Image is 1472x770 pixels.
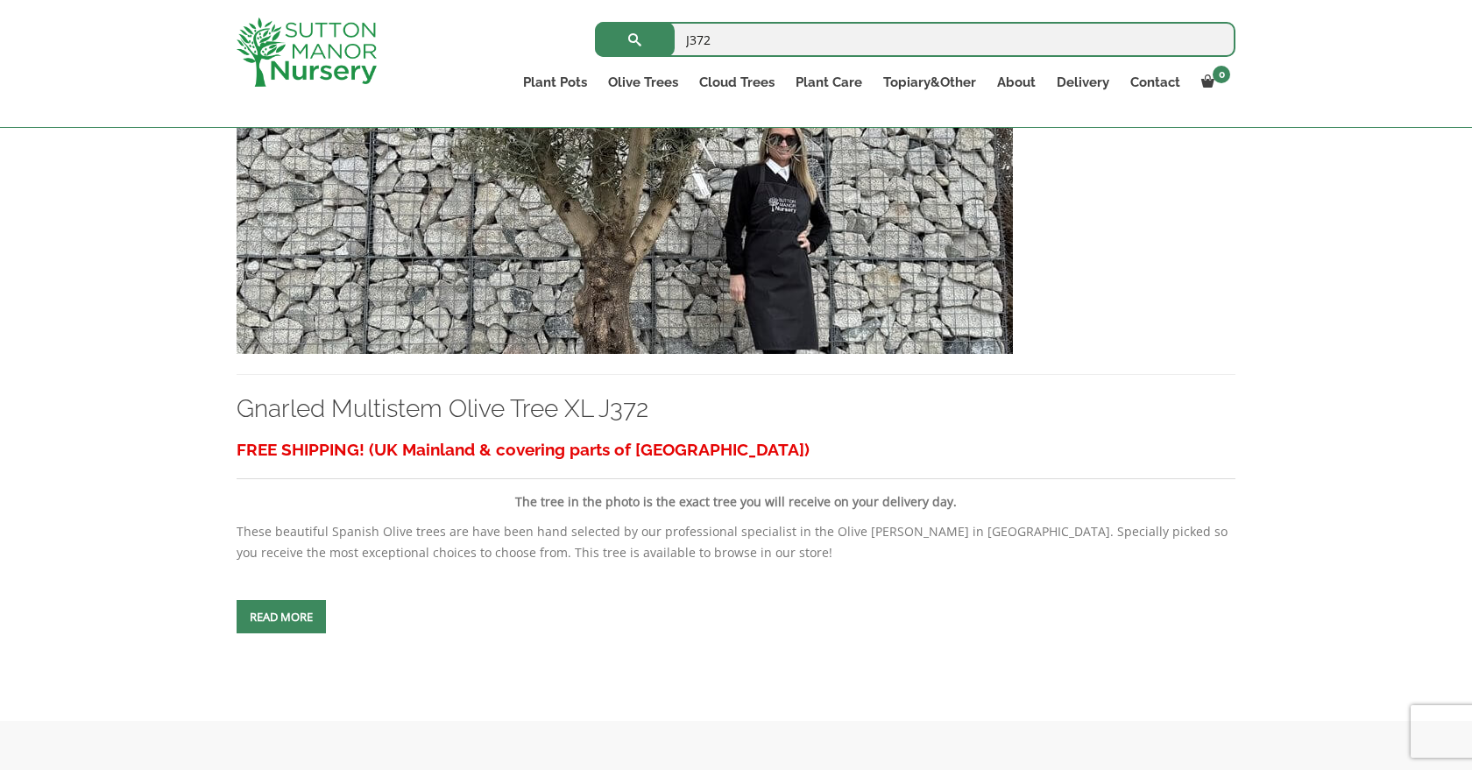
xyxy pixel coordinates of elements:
[237,156,1013,173] a: Gnarled Multistem Olive Tree XL J372
[237,434,1235,466] h3: FREE SHIPPING! (UK Mainland & covering parts of [GEOGRAPHIC_DATA])
[785,70,873,95] a: Plant Care
[1120,70,1191,95] a: Contact
[1191,70,1235,95] a: 0
[598,70,689,95] a: Olive Trees
[873,70,987,95] a: Topiary&Other
[513,70,598,95] a: Plant Pots
[689,70,785,95] a: Cloud Trees
[987,70,1046,95] a: About
[237,600,326,633] a: Read more
[1213,66,1230,83] span: 0
[1046,70,1120,95] a: Delivery
[237,434,1235,563] div: These beautiful Spanish Olive trees are have been hand selected by our professional specialist in...
[595,22,1235,57] input: Search...
[237,18,377,87] img: logo
[515,493,957,510] strong: The tree in the photo is the exact tree you will receive on your delivery day.
[237,394,648,423] a: Gnarled Multistem Olive Tree XL J372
